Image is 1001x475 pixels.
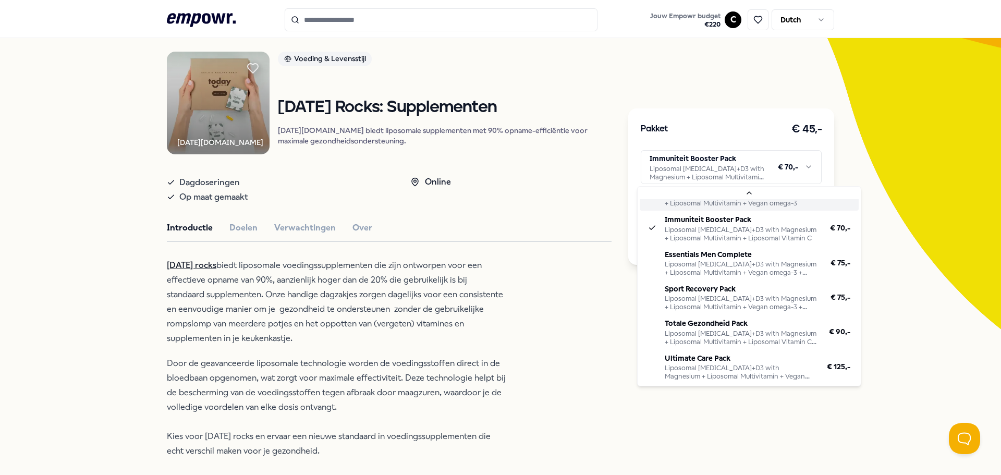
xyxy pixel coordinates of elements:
div: Liposomal [MEDICAL_DATA]+D3 with Magnesium + Liposomal Multivitamin + Liposomal Vitamin C [665,226,817,242]
div: Liposomal [MEDICAL_DATA]+D3 with Magnesium + Liposomal Multivitamin + Vegan omega-3 + Liposomal V... [665,364,814,381]
span: € 125,- [827,361,850,372]
p: Ultimate Care Pack [665,352,814,364]
span: € 75,- [831,291,850,303]
p: Immuniteit Booster Pack [665,214,817,225]
span: € 70,- [830,222,850,234]
span: € 90,- [829,326,850,337]
p: Sport Recovery Pack [665,283,818,295]
div: Liposomal [MEDICAL_DATA]+D3 with Magnesium + Liposomal Multivitamin + Vegan omega-3 [665,191,817,208]
div: Liposomal [MEDICAL_DATA]+D3 with Magnesium + Liposomal Multivitamin + Vegan omega-3 + Liposomal V... [665,260,818,277]
p: Essentials Men Complete [665,249,818,260]
div: Liposomal [MEDICAL_DATA]+D3 with Magnesium + Liposomal Multivitamin + Vegan omega-3 + Liposomal M... [665,295,818,311]
p: Totale Gezondheid Pack [665,318,816,329]
span: € 75,- [831,257,850,269]
div: Liposomal [MEDICAL_DATA]+D3 with Magnesium + Liposomal Multivitamin + Liposomal Vitamin C with Iron [665,330,816,346]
